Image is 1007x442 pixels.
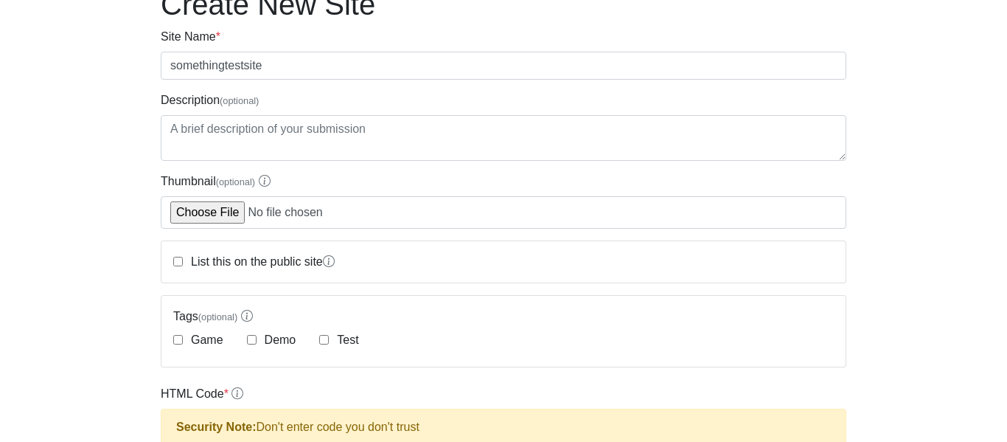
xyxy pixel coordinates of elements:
[161,173,271,190] label: Thumbnail
[188,253,335,271] label: List this on the public site
[161,28,220,46] label: Site Name
[334,331,358,349] label: Test
[220,95,259,106] span: (optional)
[176,421,256,433] strong: Security Note:
[161,91,259,109] label: Description
[188,331,223,349] label: Game
[198,311,237,322] span: (optional)
[262,331,296,349] label: Demo
[173,308,834,325] label: Tags
[161,385,243,403] label: HTML Code
[216,176,255,187] span: (optional)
